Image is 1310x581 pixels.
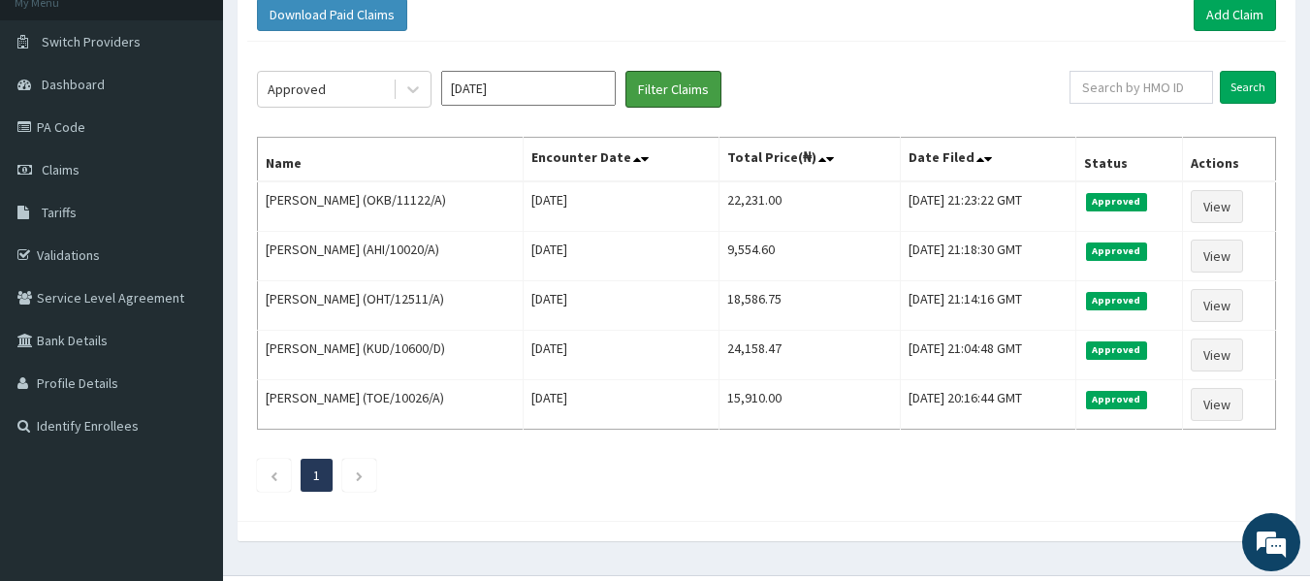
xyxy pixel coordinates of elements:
[901,138,1076,182] th: Date Filed
[42,161,80,178] span: Claims
[523,380,719,430] td: [DATE]
[42,76,105,93] span: Dashboard
[901,232,1076,281] td: [DATE] 21:18:30 GMT
[313,467,320,484] a: Page 1 is your current page
[1220,71,1276,104] input: Search
[719,181,901,232] td: 22,231.00
[1191,339,1243,371] a: View
[719,281,901,331] td: 18,586.75
[901,181,1076,232] td: [DATE] 21:23:22 GMT
[258,380,524,430] td: [PERSON_NAME] (TOE/10026/A)
[258,232,524,281] td: [PERSON_NAME] (AHI/10020/A)
[523,232,719,281] td: [DATE]
[901,331,1076,380] td: [DATE] 21:04:48 GMT
[523,281,719,331] td: [DATE]
[1086,391,1147,408] span: Approved
[355,467,364,484] a: Next page
[523,181,719,232] td: [DATE]
[258,331,524,380] td: [PERSON_NAME] (KUD/10600/D)
[719,331,901,380] td: 24,158.47
[625,71,721,108] button: Filter Claims
[270,467,278,484] a: Previous page
[42,33,141,50] span: Switch Providers
[719,232,901,281] td: 9,554.60
[523,331,719,380] td: [DATE]
[1076,138,1183,182] th: Status
[258,138,524,182] th: Name
[719,138,901,182] th: Total Price(₦)
[1191,190,1243,223] a: View
[1183,138,1276,182] th: Actions
[258,281,524,331] td: [PERSON_NAME] (OHT/12511/A)
[258,181,524,232] td: [PERSON_NAME] (OKB/11122/A)
[901,281,1076,331] td: [DATE] 21:14:16 GMT
[1191,388,1243,421] a: View
[42,204,77,221] span: Tariffs
[1191,240,1243,273] a: View
[1086,341,1147,359] span: Approved
[901,380,1076,430] td: [DATE] 20:16:44 GMT
[1086,193,1147,210] span: Approved
[1086,242,1147,260] span: Approved
[719,380,901,430] td: 15,910.00
[1070,71,1213,104] input: Search by HMO ID
[1191,289,1243,322] a: View
[1086,292,1147,309] span: Approved
[441,71,616,106] input: Select Month and Year
[268,80,326,99] div: Approved
[523,138,719,182] th: Encounter Date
